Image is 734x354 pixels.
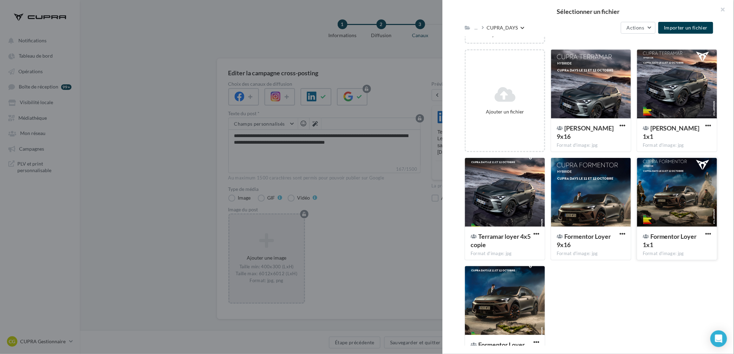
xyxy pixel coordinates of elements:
button: Actions [621,22,656,34]
div: Format d'image: jpg [471,251,539,257]
div: Format d'image: jpg [643,251,711,257]
div: Open Intercom Messenger [710,330,727,347]
span: Terramar Loyer 1x1 [643,124,700,140]
div: Format d'image: jpg [557,251,625,257]
span: Actions [627,25,644,31]
span: Importer un fichier [664,25,708,31]
div: Format d'image: jpg [643,142,711,149]
span: Formentor Loyer 1x1 [643,233,697,248]
h2: Sélectionner un fichier [454,8,723,15]
div: ... [473,23,479,32]
div: Format d'image: jpg [557,142,625,149]
span: Formentor Loyer 9x16 [557,233,611,248]
div: Ajouter un fichier [469,108,541,115]
div: CUPRA_DAYS [487,24,518,31]
span: Terramar Loyer 9x16 [557,124,614,140]
span: Terramar loyer 4x5 copie [471,233,531,248]
button: Importer un fichier [658,22,713,34]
